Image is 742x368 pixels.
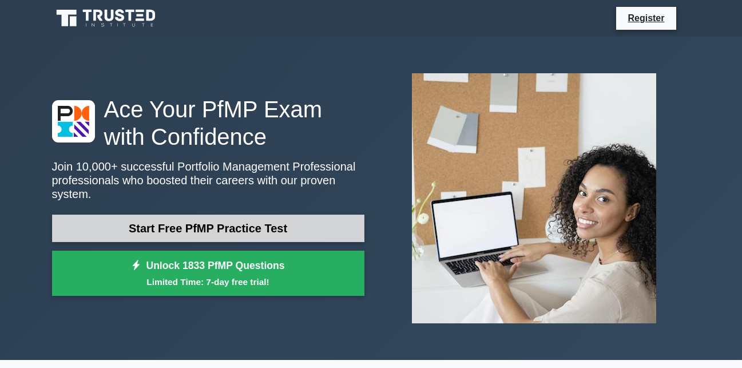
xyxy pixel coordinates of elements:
[52,96,364,151] h1: Ace Your PfMP Exam with Confidence
[52,251,364,296] a: Unlock 1833 PfMP QuestionsLimited Time: 7-day free trial!
[52,160,364,201] p: Join 10,000+ successful Portfolio Management Professional professionals who boosted their careers...
[52,215,364,242] a: Start Free PfMP Practice Test
[621,11,671,25] a: Register
[66,275,350,288] small: Limited Time: 7-day free trial!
